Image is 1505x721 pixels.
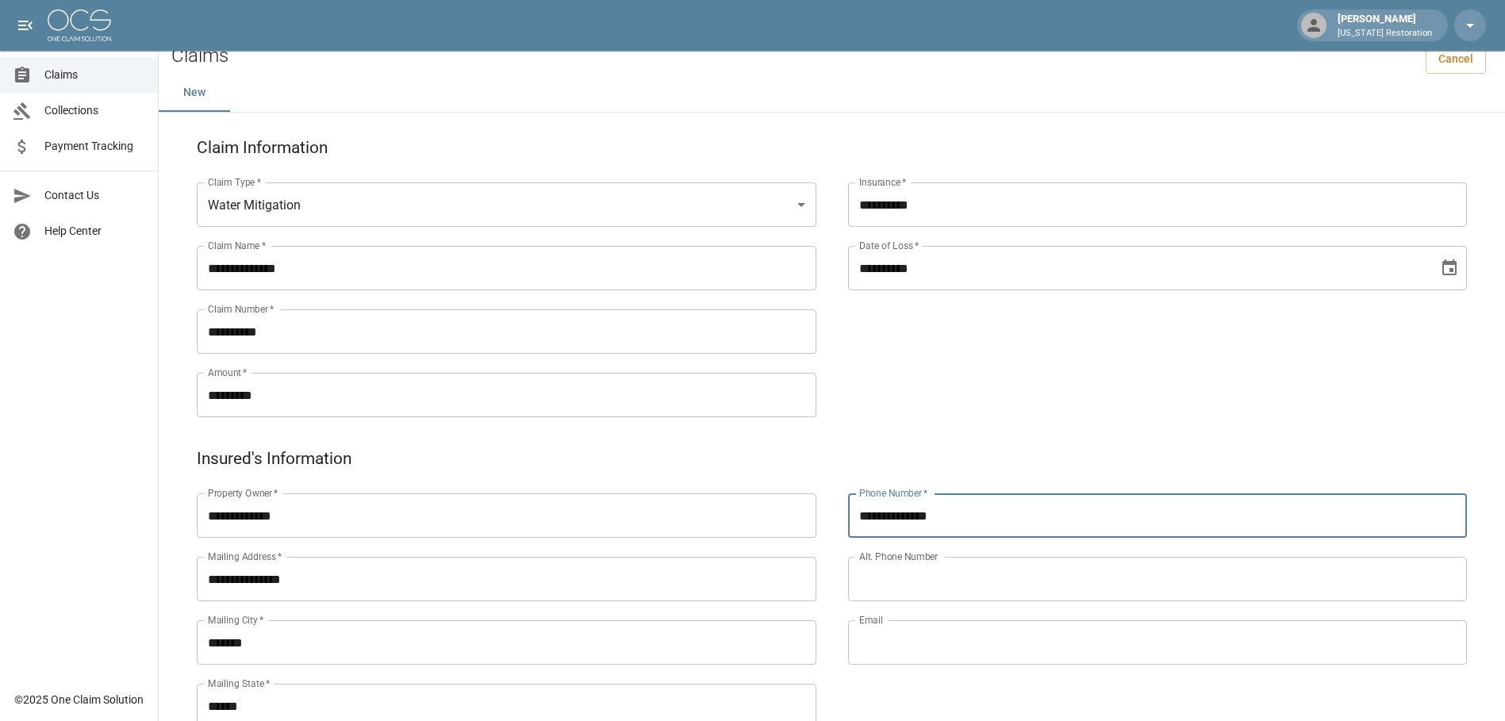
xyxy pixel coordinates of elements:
[859,550,938,563] label: Alt. Phone Number
[208,613,264,627] label: Mailing City
[171,44,228,67] h2: Claims
[197,182,816,227] div: Water Mitigation
[1434,252,1465,284] button: Choose date, selected date is Aug 28, 2025
[859,175,906,189] label: Insurance
[14,692,144,708] div: © 2025 One Claim Solution
[10,10,41,41] button: open drawer
[208,239,266,252] label: Claim Name
[44,223,145,240] span: Help Center
[44,102,145,119] span: Collections
[48,10,111,41] img: ocs-logo-white-transparent.png
[208,302,274,316] label: Claim Number
[859,613,883,627] label: Email
[44,138,145,155] span: Payment Tracking
[208,175,261,189] label: Claim Type
[159,74,230,112] button: New
[859,486,927,500] label: Phone Number
[859,239,919,252] label: Date of Loss
[159,74,1505,112] div: dynamic tabs
[44,67,145,83] span: Claims
[44,187,145,204] span: Contact Us
[208,550,282,563] label: Mailing Address
[1331,11,1438,40] div: [PERSON_NAME]
[1426,44,1486,74] a: Cancel
[1338,27,1432,40] p: [US_STATE] Restoration
[208,486,278,500] label: Property Owner
[208,366,248,379] label: Amount
[208,677,270,690] label: Mailing State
